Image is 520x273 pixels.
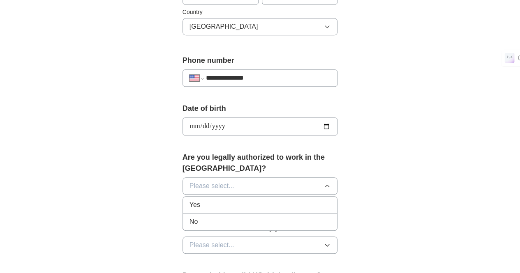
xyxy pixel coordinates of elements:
label: Phone number [183,55,338,66]
label: Are you legally authorized to work in the [GEOGRAPHIC_DATA]? [183,152,338,174]
span: Yes [190,200,200,210]
label: Date of birth [183,103,338,114]
span: Please select... [190,181,234,191]
span: No [190,217,198,227]
span: [GEOGRAPHIC_DATA] [190,22,258,32]
label: Country [183,8,338,16]
button: Please select... [183,236,338,254]
button: Please select... [183,177,338,195]
span: Please select... [190,240,234,250]
button: [GEOGRAPHIC_DATA] [183,18,338,35]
